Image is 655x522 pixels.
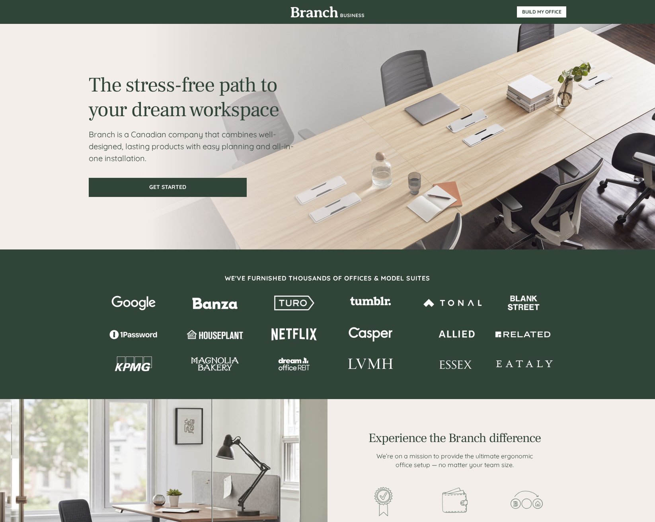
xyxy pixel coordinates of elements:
[89,178,247,197] a: GET STARTED
[376,452,533,469] span: We’re on a mission to provide the ultimate ergonomic office setup — no matter your team size.
[90,184,246,191] span: GET STARTED
[89,72,279,123] span: The stress-free path to your dream workspace
[368,430,541,446] span: Experience the Branch difference
[517,6,566,18] a: BUILD MY OFFICE
[89,129,294,163] span: Branch is a Canadian company that combines well-designed, lasting products with easy planning and...
[225,274,430,282] span: WE'VE FURNISHED THOUSANDS OF OFFICES & MODEL SUITES
[517,9,566,15] span: BUILD MY OFFICE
